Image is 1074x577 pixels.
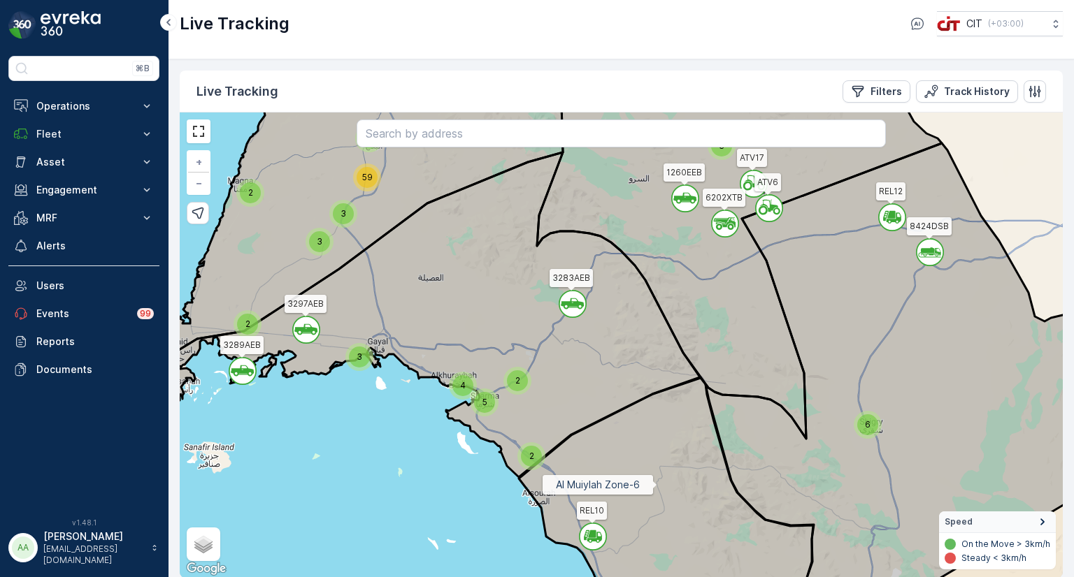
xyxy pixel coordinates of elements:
[292,316,320,344] svg: `
[245,319,250,329] span: 2
[188,173,209,193] a: Zoom Out
[229,357,257,385] svg: `
[711,210,729,231] div: `
[916,238,944,266] svg: `
[36,307,129,321] p: Events
[357,119,887,147] input: Search by address
[988,18,1024,29] p: ( +03:00 )
[8,272,159,300] a: Users
[517,442,545,470] div: 2
[136,63,150,74] p: ⌘B
[188,152,209,173] a: Zoom In
[292,316,310,337] div: `
[345,343,373,371] div: 3
[8,92,159,120] button: Operations
[939,511,1056,533] summary: Speed
[961,539,1050,550] p: On the Move > 3km/h
[671,184,699,212] svg: `
[559,290,587,318] svg: `
[329,200,357,228] div: 3
[8,529,159,566] button: AA[PERSON_NAME][EMAIL_ADDRESS][DOMAIN_NAME]
[916,80,1018,103] button: Track History
[865,419,871,430] span: 6
[36,363,154,377] p: Documents
[755,194,783,222] svg: `
[36,211,131,225] p: MRF
[503,367,531,395] div: 2
[353,163,381,191] div: 59
[8,328,159,356] a: Reports
[843,80,910,103] button: Filters
[36,279,154,293] p: Users
[180,13,289,35] p: Live Tracking
[711,210,739,238] svg: `
[482,397,487,407] span: 5
[234,310,262,338] div: 2
[36,183,131,197] p: Engagement
[740,170,758,191] div: `
[871,85,902,98] p: Filters
[854,411,882,439] div: 6
[966,17,982,31] p: CIT
[671,184,689,205] div: `
[8,176,159,204] button: Engagement
[36,155,131,169] p: Asset
[36,99,131,113] p: Operations
[43,543,144,566] p: [EMAIL_ADDRESS][DOMAIN_NAME]
[8,356,159,384] a: Documents
[317,236,322,247] span: 3
[196,156,202,168] span: +
[341,208,346,219] span: 3
[188,121,209,142] a: View Fullscreen
[306,228,334,256] div: 3
[449,372,477,400] div: 4
[8,232,159,260] a: Alerts
[355,124,383,152] div: 7
[8,518,159,527] span: v 1.48.1
[140,308,151,319] p: 99
[8,300,159,328] a: Events99
[8,148,159,176] button: Asset
[12,536,34,559] div: AA
[559,290,577,311] div: `
[236,179,264,207] div: 2
[357,351,362,362] span: 3
[362,172,373,182] span: 59
[961,553,1026,564] p: Steady < 3km/h
[41,11,101,39] img: logo_dark-DEwI_e13.png
[36,127,131,141] p: Fleet
[229,357,247,378] div: `
[8,120,159,148] button: Fleet
[8,204,159,232] button: MRF
[944,85,1010,98] p: Track History
[916,238,934,259] div: `
[937,16,961,31] img: cit-logo_pOk6rL0.png
[945,516,973,527] span: Speed
[755,194,773,215] div: `
[36,239,154,253] p: Alerts
[36,335,154,349] p: Reports
[529,451,534,461] span: 2
[740,170,768,198] svg: `
[937,11,1063,36] button: CIT(+03:00)
[196,82,278,101] p: Live Tracking
[515,375,520,386] span: 2
[248,187,253,198] span: 2
[471,388,499,416] div: 5
[460,380,466,390] span: 4
[43,529,144,543] p: [PERSON_NAME]
[8,11,36,39] img: logo
[188,529,219,560] a: Layers
[196,177,203,189] span: −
